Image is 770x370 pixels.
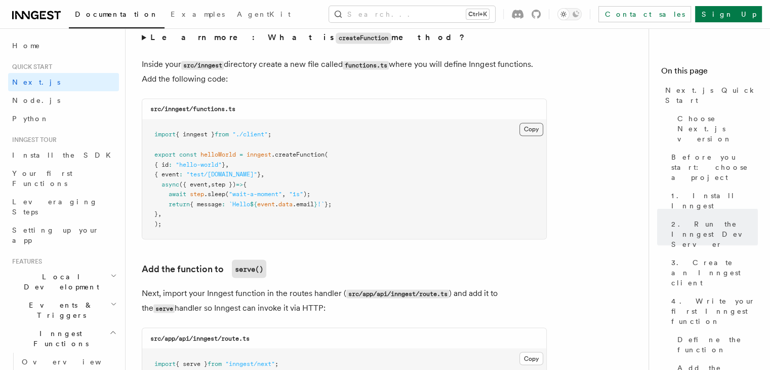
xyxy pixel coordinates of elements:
span: = [239,151,243,158]
span: { message [190,200,222,207]
code: src/inngest [181,61,224,69]
span: Setting up your app [12,226,99,244]
span: `Hello [229,200,250,207]
span: , [158,210,161,217]
span: Your first Functions [12,169,72,188]
span: 1. Install Inngest [671,191,758,211]
span: : [222,200,225,207]
kbd: Ctrl+K [466,9,489,19]
a: Next.js [8,73,119,91]
a: Contact sales [598,6,691,22]
span: Python [12,115,49,123]
span: "inngest/next" [225,360,275,367]
span: => [236,180,243,188]
span: { [243,180,247,188]
span: : [169,161,172,168]
span: export [154,151,176,158]
span: Local Development [8,272,110,292]
code: serve() [232,260,266,278]
span: await [169,190,186,197]
span: { event [154,170,179,177]
code: src/app/api/inngest/route.ts [150,335,250,342]
span: "test/[DOMAIN_NAME]" [186,170,257,177]
span: ; [275,360,278,367]
button: Search...Ctrl+K [329,6,495,22]
span: async [161,180,179,188]
a: 1. Install Inngest [667,187,758,215]
span: import [154,131,176,138]
span: return [169,200,190,207]
summary: Learn more: What iscreateFunctionmethod? [142,30,547,45]
span: AgentKit [237,10,291,18]
button: Inngest Functions [8,324,119,353]
a: Before you start: choose a project [667,148,758,187]
button: Local Development [8,268,119,296]
a: Next.js Quick Start [661,81,758,109]
span: inngest [247,151,271,158]
span: Node.js [12,96,60,104]
span: , [261,170,264,177]
code: src/inngest/functions.ts [150,105,235,113]
code: functions.ts [343,61,389,69]
button: Copy [519,123,543,136]
span: import [154,360,176,367]
span: : [179,170,183,177]
span: , [225,161,229,168]
a: Define the function [673,330,758,359]
span: data [278,200,293,207]
span: ; [268,131,271,138]
button: Copy [519,352,543,365]
span: Features [8,257,42,266]
span: Install the SDK [12,151,117,159]
a: Setting up your app [8,221,119,249]
a: 4. Write your first Inngest function [667,292,758,330]
button: Events & Triggers [8,296,119,324]
a: Node.js [8,91,119,109]
a: Add the function toserve() [142,260,266,278]
span: 4. Write your first Inngest function [671,296,758,326]
span: step }) [211,180,236,188]
span: Next.js Quick Start [665,85,758,105]
span: ( [225,190,229,197]
span: Choose Next.js version [677,114,758,144]
span: "hello-world" [176,161,222,168]
span: ); [303,190,310,197]
span: !` [317,200,325,207]
span: const [179,151,197,158]
a: Choose Next.js version [673,109,758,148]
span: "./client" [232,131,268,138]
h4: On this page [661,65,758,81]
a: 2. Run the Inngest Dev Server [667,215,758,253]
span: from [208,360,222,367]
span: Events & Triggers [8,300,110,320]
span: 3. Create an Inngest client [671,257,758,288]
a: Documentation [69,3,165,28]
span: } [154,210,158,217]
code: serve [153,304,175,313]
span: ({ event [179,180,208,188]
span: ( [325,151,328,158]
a: Your first Functions [8,164,119,193]
span: helloWorld [200,151,236,158]
a: Python [8,109,119,128]
a: AgentKit [231,3,297,27]
span: "wait-a-moment" [229,190,282,197]
strong: Learn more: What is method? [150,32,467,42]
code: src/app/api/inngest/route.ts [346,289,449,298]
span: step [190,190,204,197]
span: Inngest tour [8,136,57,144]
span: ${ [250,200,257,207]
span: Leveraging Steps [12,198,98,216]
a: Sign Up [695,6,762,22]
span: Examples [171,10,225,18]
span: Documentation [75,10,158,18]
span: Home [12,41,40,51]
button: Toggle dark mode [557,8,582,20]
span: Next.js [12,78,60,86]
span: , [208,180,211,188]
span: , [282,190,286,197]
span: } [314,200,317,207]
p: Next, import your Inngest function in the routes handler ( ) and add it to the handler so Inngest... [142,286,547,315]
a: 3. Create an Inngest client [667,253,758,292]
span: "1s" [289,190,303,197]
